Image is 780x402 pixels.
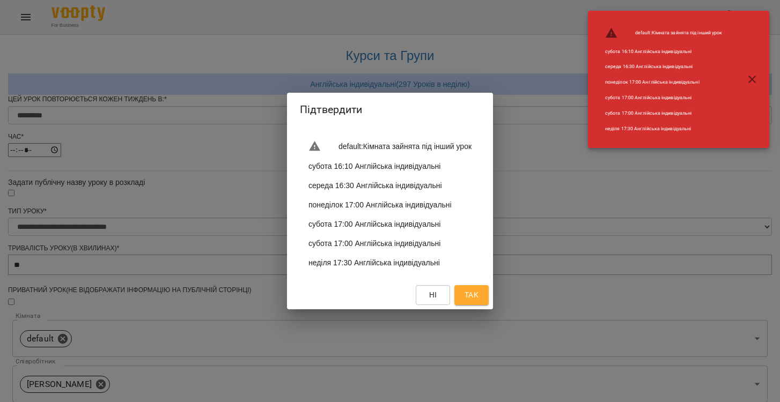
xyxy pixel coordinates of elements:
li: понеділок 17:00 Англійська індивідуальні [597,75,731,90]
button: Ні [416,285,450,304]
h2: Підтвердити [300,101,480,118]
li: середа 16:30 Англійська індивідуальні [300,176,480,195]
span: Так [465,288,479,301]
li: субота 16:10 Англійська індивідуальні [300,157,480,176]
li: субота 16:10 Англійська індивідуальні [597,44,731,59]
li: default : Кімната зайнята під інший урок [300,136,480,157]
li: понеділок 17:00 Англійська індивідуальні [300,195,480,214]
span: Ні [429,288,437,301]
li: default : Кімната зайнята під інший урок [597,23,731,44]
li: субота 17:00 Англійська індивідуальні [597,90,731,106]
li: субота 17:00 Англійська індивідуальні [300,234,480,253]
li: субота 17:00 Англійська індивідуальні [597,106,731,121]
li: неділя 17:30 Англійська індивідуальні [597,121,731,137]
li: середа 16:30 Англійська індивідуальні [597,59,731,75]
button: Так [454,285,489,304]
li: неділя 17:30 Англійська індивідуальні [300,253,480,272]
li: субота 17:00 Англійська індивідуальні [300,214,480,234]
